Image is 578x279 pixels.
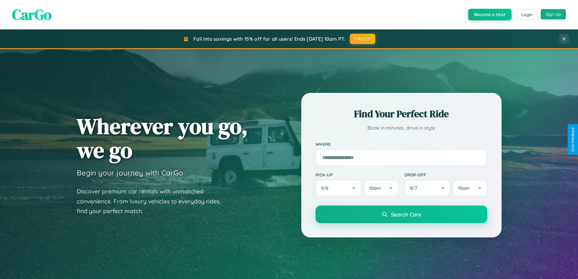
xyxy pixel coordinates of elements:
span: 10am [369,185,381,191]
span: CarGo [12,5,52,25]
button: FALL15 [350,34,375,44]
h2: Find Your Perfect Ride [316,107,487,121]
button: Search Cars [316,206,487,223]
button: Become a Host [468,9,512,20]
button: 9/6 [316,180,362,196]
button: Login [516,9,538,20]
button: 10am [364,180,398,196]
label: Where [316,141,487,147]
h3: Begin your journey with CarGo [77,168,183,177]
div: Give Feedback [571,127,575,152]
span: 10am [458,185,470,191]
span: Fall into savings with 15% off for all users! Ends [DATE] 10am PT. [193,36,345,42]
h1: Wherever you go, we go [77,114,248,162]
button: 9/7 [404,180,451,196]
span: 9 / 6 [321,185,331,191]
button: Sign Up [541,9,566,19]
label: Pick-up [316,172,398,177]
button: 10am [453,180,487,196]
span: 9 / 7 [410,185,420,191]
p: Book in minutes, drive in style [316,124,487,132]
label: Drop-off [404,172,487,177]
p: Discover premium car rentals with unmatched convenience. From luxury vehicles to everyday rides, ... [77,186,228,216]
span: Search Cars [391,211,421,218]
